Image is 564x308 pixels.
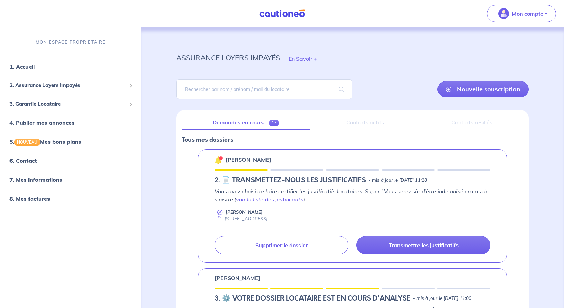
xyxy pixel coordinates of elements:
[9,63,35,70] a: 1. Accueil
[257,9,308,18] img: Cautioneo
[215,294,490,303] div: state: DOCUMENTS-TO-EVALUATE, Context: NEW,CHOOSE-CERTIFICATE,ALONE,LESSOR-DOCUMENTS
[9,119,74,126] a: 4. Publier mes annonces
[215,156,223,164] img: 🔔
[176,79,353,99] input: Rechercher par nom / prénom / mail du locataire
[182,135,523,144] p: Tous mes dossiers
[498,8,509,19] img: illu_account_valid_menu.svg
[215,176,490,184] div: state: DOCUMENTS-IN-PROGRESS, Context: NEW,CHOOSE-CERTIFICATE,ALONE,LESSOR-DOCUMENTS
[269,120,279,126] span: 17
[255,242,308,249] p: Supprimer le dossier
[389,242,459,249] p: Transmettre les justificatifs
[176,52,280,64] p: assurance loyers impayés
[3,60,138,73] div: 1. Accueil
[215,294,410,303] h5: 3.︎ ⚙️ VOTRE DOSSIER LOCATAIRE EST EN COURS D'ANALYSE
[215,176,366,184] h5: 2.︎ 📄 TRANSMETTEZ-NOUS LES JUSTIFICATIFS
[226,209,263,215] p: [PERSON_NAME]
[9,157,37,164] a: 6. Contact
[182,115,310,130] a: Demandes en cours17
[331,80,352,99] span: search
[369,177,427,184] p: - mis à jour le [DATE] 11:28
[215,236,349,254] a: Supprimer le dossier
[437,81,529,97] a: Nouvelle souscription
[215,274,260,282] p: [PERSON_NAME]
[36,39,105,46] p: MON ESPACE PROPRIÉTAIRE
[3,154,138,167] div: 6. Contact
[3,116,138,129] div: 4. Publier mes annonces
[3,135,138,148] div: 5.NOUVEAUMes bons plans
[236,196,303,203] a: voir la liste des justificatifs
[413,295,471,302] p: - mis à jour le [DATE] 11:00
[215,216,267,222] div: [STREET_ADDRESS]
[3,79,138,92] div: 2. Assurance Loyers Impayés
[9,81,127,89] span: 2. Assurance Loyers Impayés
[3,173,138,186] div: 7. Mes informations
[215,187,490,203] p: Vous avez choisi de faire certifier les justificatifs locataires. Super ! Vous serez sûr d’être i...
[280,49,326,69] button: En Savoir +
[226,156,271,164] p: [PERSON_NAME]
[3,97,138,110] div: 3. Garantie Locataire
[9,138,81,145] a: 5.NOUVEAUMes bons plans
[9,195,50,202] a: 8. Mes factures
[3,192,138,205] div: 8. Mes factures
[512,10,543,18] p: Mon compte
[9,176,62,183] a: 7. Mes informations
[9,100,127,108] span: 3. Garantie Locataire
[356,236,490,254] a: Transmettre les justificatifs
[487,5,556,22] button: illu_account_valid_menu.svgMon compte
